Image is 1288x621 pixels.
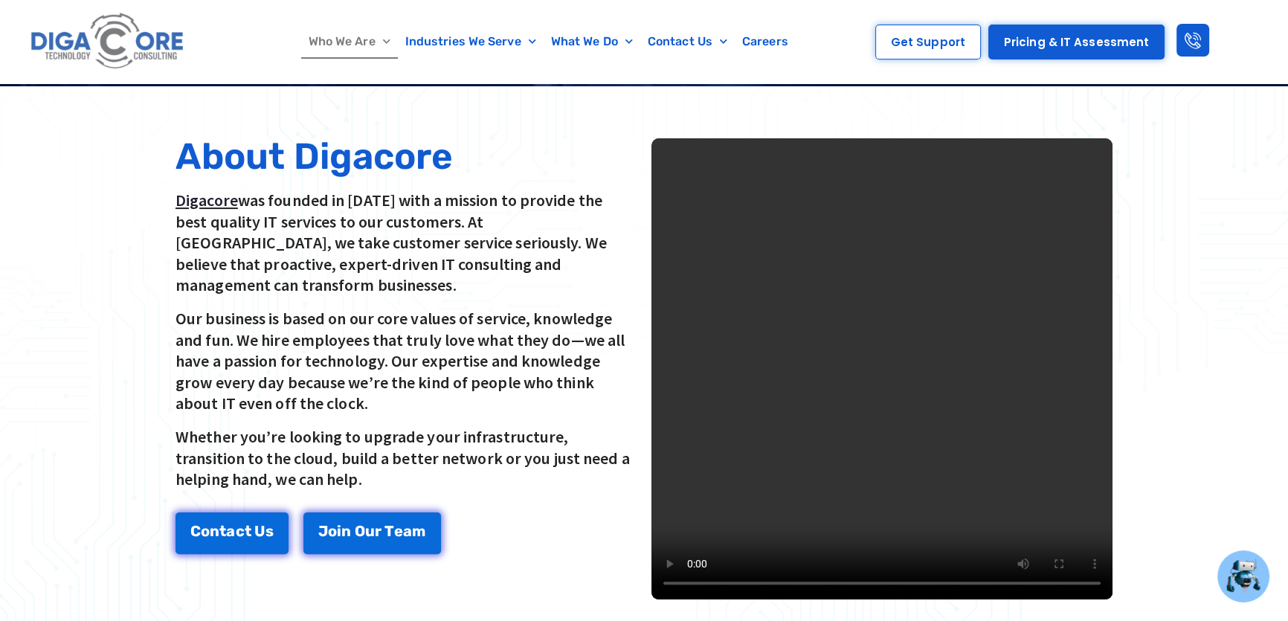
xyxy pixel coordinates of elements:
span: o [201,524,210,538]
span: a [403,524,412,538]
span: t [245,524,251,538]
span: U [254,524,265,538]
a: Careers [735,25,796,59]
h2: About Digacore [176,138,637,175]
span: n [341,524,351,538]
a: Join Our Team [303,512,440,554]
span: J [318,524,328,538]
span: c [236,524,245,538]
a: Get Support [875,25,981,59]
a: Contact Us [640,25,735,59]
a: Who We Are [301,25,398,59]
span: Get Support [891,36,965,48]
nav: Menu [255,25,841,59]
a: Industries We Serve [398,25,544,59]
span: n [210,524,219,538]
span: T [384,524,394,538]
span: u [365,524,375,538]
span: m [412,524,425,538]
a: Pricing & IT Assessment [988,25,1165,59]
span: i [337,524,341,538]
span: e [394,524,403,538]
span: t [219,524,226,538]
p: Our business is based on our core values of service, knowledge and fun. We hire employees that tr... [176,308,637,414]
span: r [375,524,381,538]
span: a [226,524,235,538]
span: o [328,524,337,538]
a: Digacore [176,190,238,210]
span: O [355,524,365,538]
p: was founded in [DATE] with a mission to provide the best quality IT services to our customers. At... [176,190,637,296]
a: What We Do [544,25,640,59]
a: Contact Us [176,512,289,554]
p: Whether you’re looking to upgrade your infrastructure, transition to the cloud, build a better ne... [176,426,637,490]
img: Digacore logo 1 [27,7,189,76]
span: s [265,524,274,538]
span: C [190,524,201,538]
span: Pricing & IT Assessment [1004,36,1149,48]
